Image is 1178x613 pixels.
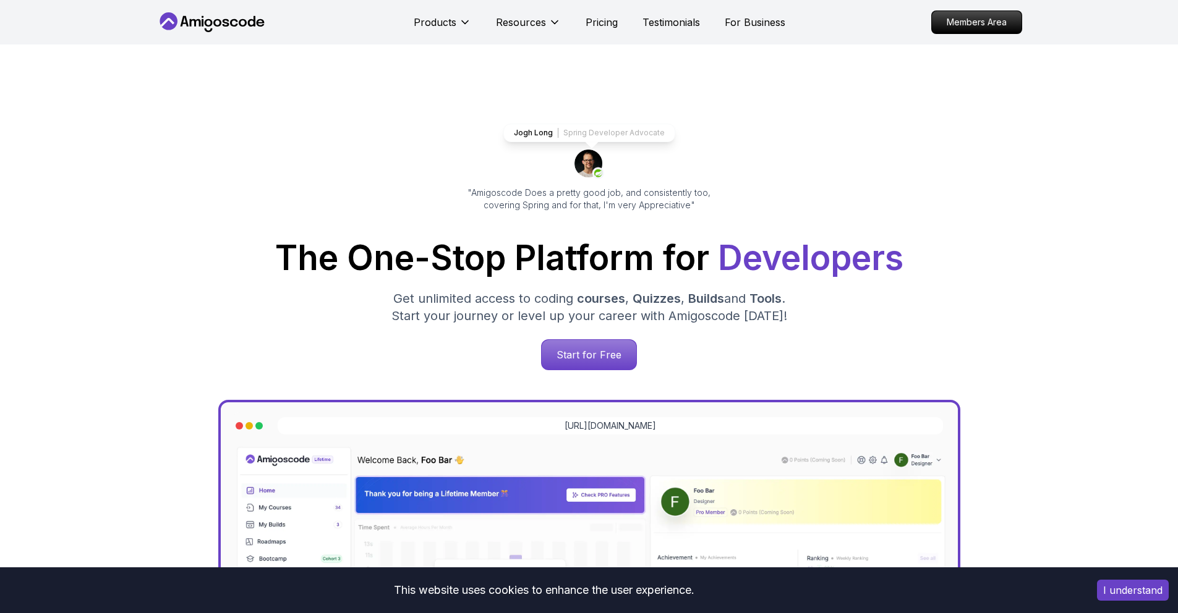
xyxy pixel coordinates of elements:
div: This website uses cookies to enhance the user experience. [9,577,1078,604]
p: Products [414,15,456,30]
p: Get unlimited access to coding , , and . Start your journey or level up your career with Amigosco... [382,290,797,324]
p: "Amigoscode Does a pretty good job, and consistently too, covering Spring and for that, I'm very ... [451,187,728,211]
span: Builds [688,291,724,306]
button: Products [414,15,471,40]
a: Pricing [586,15,618,30]
span: courses [577,291,625,306]
a: [URL][DOMAIN_NAME] [565,420,656,432]
a: Start for Free [541,339,637,370]
img: josh long [574,150,604,179]
a: Testimonials [642,15,700,30]
span: Developers [718,237,903,278]
a: For Business [725,15,785,30]
a: Members Area [931,11,1022,34]
p: Members Area [932,11,1022,33]
p: Jogh Long [514,128,553,138]
button: Resources [496,15,561,40]
p: Resources [496,15,546,30]
span: Tools [749,291,782,306]
p: Spring Developer Advocate [563,128,665,138]
button: Accept cookies [1097,580,1169,601]
h1: The One-Stop Platform for [166,241,1012,275]
p: Start for Free [542,340,636,370]
span: Quizzes [633,291,681,306]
